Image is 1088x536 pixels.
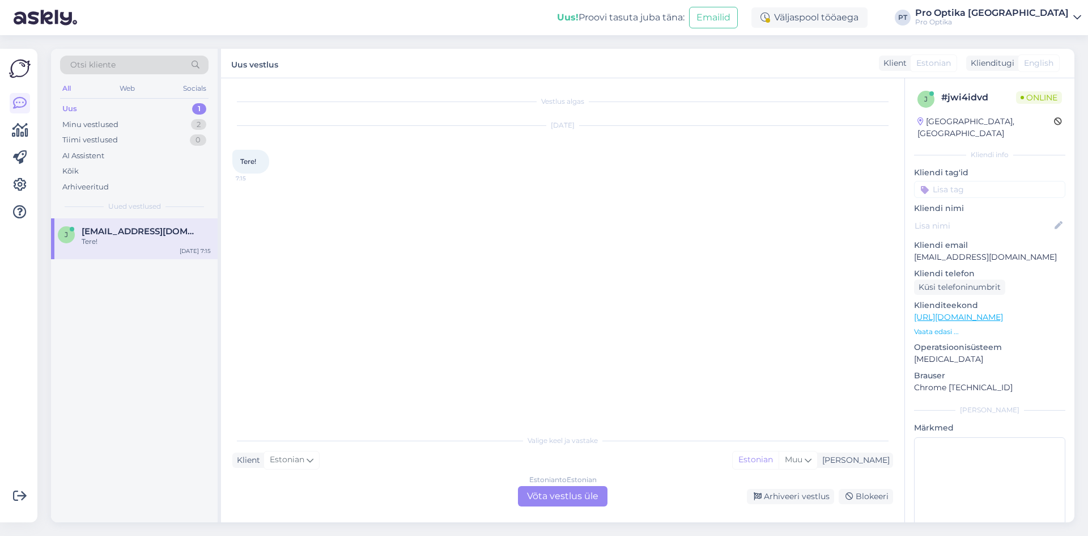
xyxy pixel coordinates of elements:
input: Lisa tag [914,181,1065,198]
div: Tiimi vestlused [62,134,118,146]
div: AI Assistent [62,150,104,162]
div: 0 [190,134,206,146]
div: Proovi tasuta juba täna: [557,11,685,24]
p: Kliendi telefon [914,268,1065,280]
div: Kõik [62,166,79,177]
div: Valige keel ja vastake [232,436,893,446]
div: Võta vestlus üle [518,486,607,507]
span: j [65,230,68,239]
div: Blokeeri [839,489,893,504]
button: Emailid [689,7,738,28]
div: Kliendi info [914,150,1065,160]
div: Vestlus algas [232,96,893,107]
div: Estonian [733,451,779,469]
div: [GEOGRAPHIC_DATA], [GEOGRAPHIC_DATA] [917,116,1054,140]
p: Chrome [TECHNICAL_ID] [914,382,1065,394]
div: Web [117,81,137,96]
p: Kliendi nimi [914,202,1065,214]
div: Tere! [82,237,211,247]
div: Klient [232,454,260,466]
p: Klienditeekond [914,299,1065,311]
div: Pro Optika [915,18,1069,27]
div: PT [895,10,911,26]
label: Uus vestlus [231,56,278,71]
span: Otsi kliente [70,59,116,71]
span: English [1024,57,1053,69]
span: Estonian [916,57,951,69]
div: Väljaspool tööaega [751,7,868,28]
span: j [924,95,928,103]
b: Uus! [557,12,579,23]
div: Küsi telefoninumbrit [914,280,1005,295]
p: Brauser [914,370,1065,382]
p: Märkmed [914,422,1065,434]
a: Pro Optika [GEOGRAPHIC_DATA]Pro Optika [915,9,1081,27]
div: Estonian to Estonian [529,475,597,485]
span: Uued vestlused [108,201,161,212]
span: jaakoras@gmail.com [82,226,199,237]
div: [DATE] [232,120,893,130]
div: [PERSON_NAME] [818,454,890,466]
p: Operatsioonisüsteem [914,341,1065,353]
span: Estonian [270,454,304,466]
div: Arhiveeritud [62,182,109,193]
p: Kliendi email [914,239,1065,251]
div: Uus [62,103,77,115]
p: [MEDICAL_DATA] [914,353,1065,365]
span: Muu [785,454,802,465]
div: Arhiveeri vestlus [747,489,834,504]
p: Kliendi tag'id [914,167,1065,179]
div: All [60,81,73,96]
div: Socials [181,81,209,96]
span: 7:15 [236,174,278,183]
div: Pro Optika [GEOGRAPHIC_DATA] [915,9,1069,18]
p: [EMAIL_ADDRESS][DOMAIN_NAME] [914,251,1065,263]
div: [DATE] 7:15 [180,247,211,255]
a: [URL][DOMAIN_NAME] [914,312,1003,322]
span: Tere! [240,157,256,166]
p: Vaata edasi ... [914,327,1065,337]
img: Askly Logo [9,58,31,79]
div: 2 [191,119,206,130]
div: 1 [192,103,206,115]
span: Online [1016,91,1062,104]
div: Klient [879,57,907,69]
div: Minu vestlused [62,119,118,130]
div: Klienditugi [966,57,1014,69]
div: [PERSON_NAME] [914,405,1065,415]
div: # jwi4idvd [941,91,1016,104]
input: Lisa nimi [915,220,1052,232]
